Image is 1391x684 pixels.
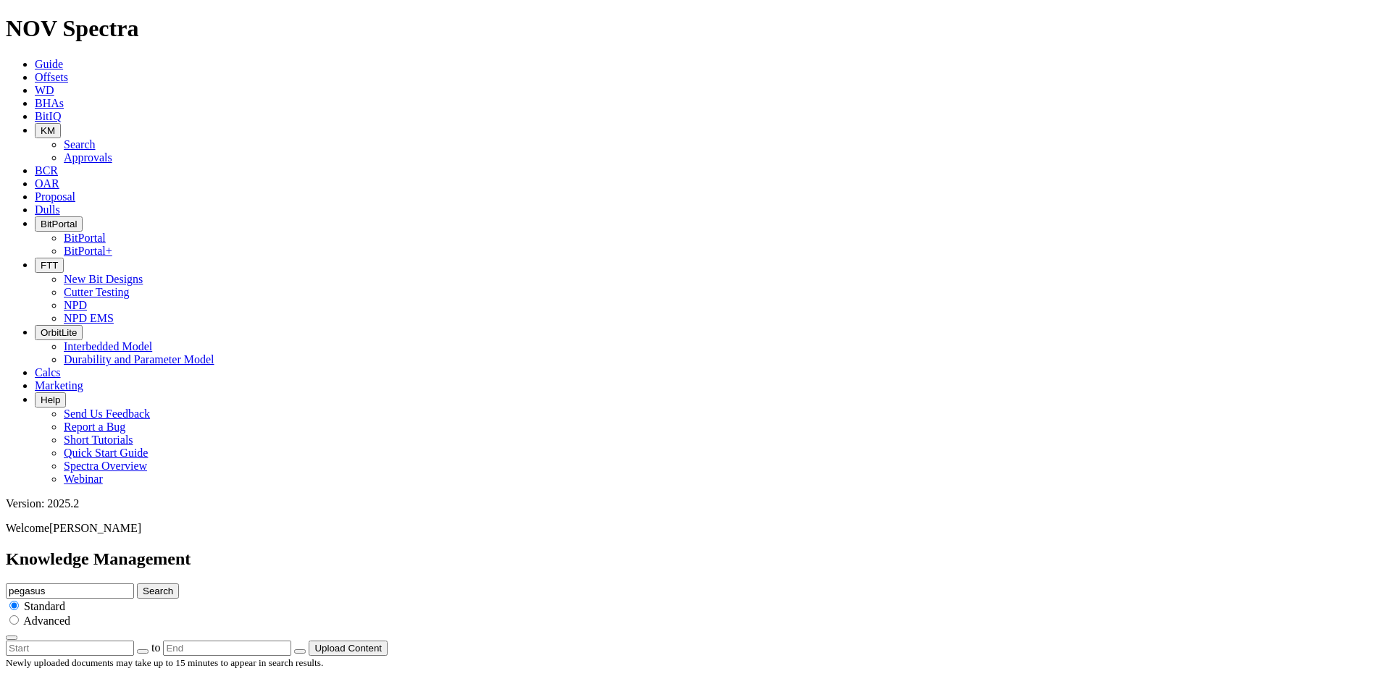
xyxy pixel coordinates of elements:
[41,219,77,229] span: BitPortal
[35,325,83,340] button: OrbitLite
[35,97,64,109] a: BHAs
[41,394,60,405] span: Help
[64,460,147,472] a: Spectra Overview
[163,641,291,656] input: End
[24,600,65,612] span: Standard
[309,641,388,656] button: Upload Content
[64,232,106,244] a: BitPortal
[35,216,83,232] button: BitPortal
[6,497,1385,510] div: Version: 2025.2
[64,299,87,311] a: NPD
[64,340,152,352] a: Interbedded Model
[6,522,1385,535] p: Welcome
[6,641,134,656] input: Start
[6,549,1385,569] h2: Knowledge Management
[35,164,58,177] a: BCR
[35,258,64,273] button: FTT
[35,177,59,190] a: OAR
[35,110,61,122] a: BitIQ
[64,473,103,485] a: Webinar
[64,447,148,459] a: Quick Start Guide
[6,15,1385,42] h1: NOV Spectra
[137,583,179,599] button: Search
[64,434,133,446] a: Short Tutorials
[35,58,63,70] a: Guide
[64,138,96,151] a: Search
[64,421,125,433] a: Report a Bug
[41,260,58,271] span: FTT
[64,286,130,298] a: Cutter Testing
[6,583,134,599] input: e.g. Smoothsteer Record
[6,657,323,668] small: Newly uploaded documents may take up to 15 minutes to appear in search results.
[64,408,150,420] a: Send Us Feedback
[41,125,55,136] span: KM
[64,353,214,366] a: Durability and Parameter Model
[64,273,143,285] a: New Bit Designs
[35,203,60,216] a: Dulls
[49,522,141,534] span: [PERSON_NAME]
[35,379,83,392] a: Marketing
[151,641,160,654] span: to
[35,123,61,138] button: KM
[35,392,66,408] button: Help
[41,327,77,338] span: OrbitLite
[64,245,112,257] a: BitPortal+
[23,615,70,627] span: Advanced
[35,190,75,203] a: Proposal
[35,84,54,96] a: WD
[35,366,61,379] a: Calcs
[35,71,68,83] a: Offsets
[64,151,112,164] a: Approvals
[64,312,114,324] a: NPD EMS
